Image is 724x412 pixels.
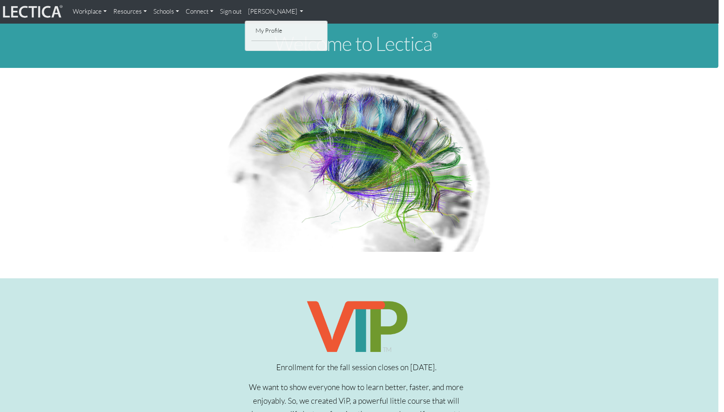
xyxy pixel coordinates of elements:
[432,31,438,40] sup: ®
[150,3,182,20] a: Schools
[217,3,245,20] a: Sign out
[1,4,63,19] img: lecticalive
[110,3,150,20] a: Resources
[253,26,320,36] a: My Profile
[1,33,712,55] h1: Welcome to Lectica
[219,68,494,252] img: Human Connectome Project Image
[69,3,110,20] a: Workplace
[246,361,466,374] p: Enrollment for the fall session closes on [DATE].
[182,3,217,20] a: Connect
[245,3,307,20] a: [PERSON_NAME]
